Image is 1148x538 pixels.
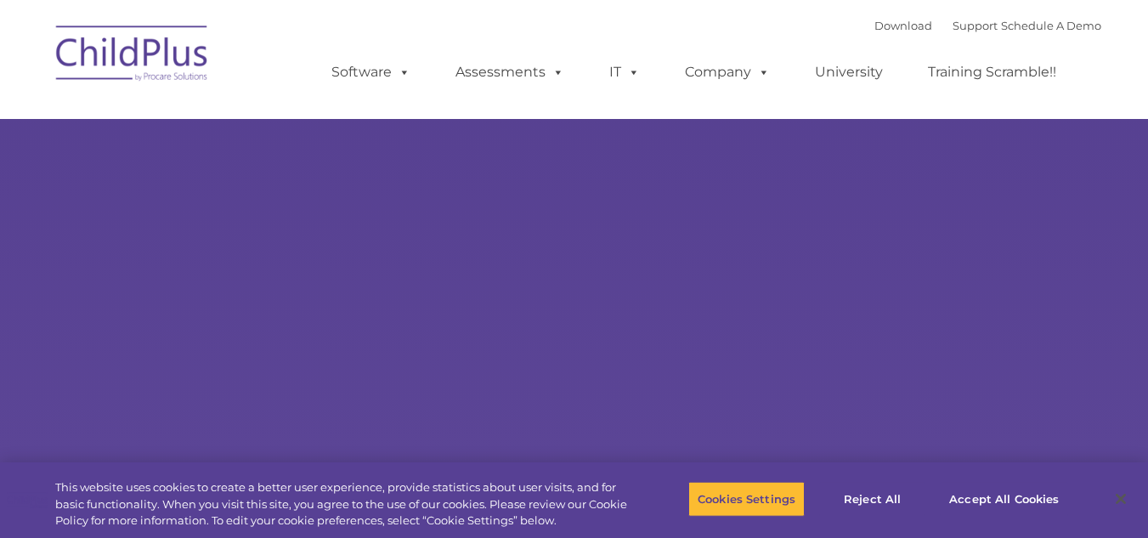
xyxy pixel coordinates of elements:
a: Training Scramble!! [911,55,1073,89]
a: Company [668,55,787,89]
a: Software [314,55,427,89]
button: Close [1102,480,1140,518]
a: IT [592,55,657,89]
button: Accept All Cookies [940,481,1068,517]
a: Assessments [438,55,581,89]
img: ChildPlus by Procare Solutions [48,14,218,99]
a: Schedule A Demo [1001,19,1101,32]
a: Download [874,19,932,32]
a: Support [953,19,998,32]
font: | [874,19,1101,32]
button: Cookies Settings [688,481,805,517]
button: Reject All [819,481,925,517]
a: University [798,55,900,89]
div: This website uses cookies to create a better user experience, provide statistics about user visit... [55,479,631,530]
